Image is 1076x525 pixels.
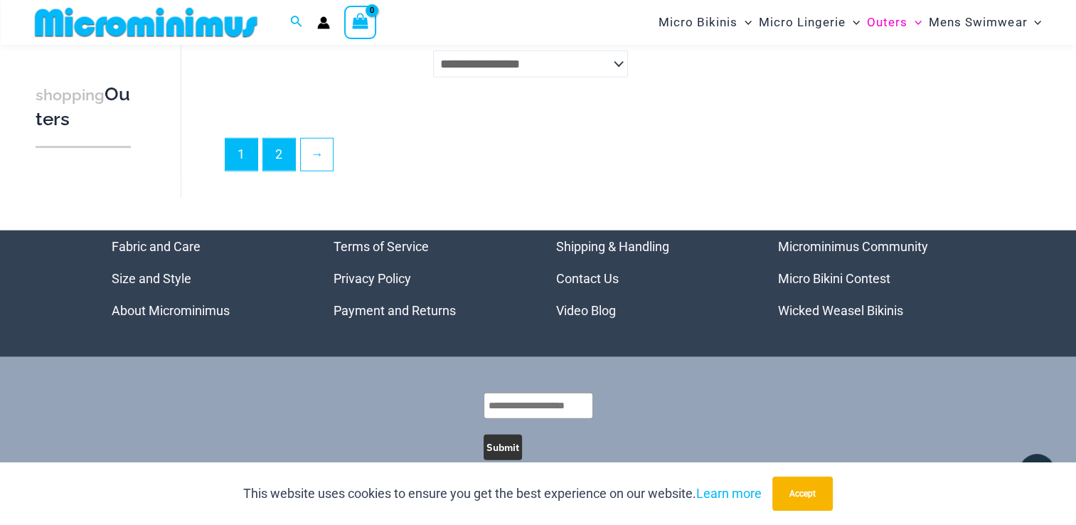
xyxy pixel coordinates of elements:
[344,6,377,38] a: View Shopping Cart, empty
[36,86,105,104] span: shopping
[334,271,411,286] a: Privacy Policy
[484,435,522,460] button: Submit
[224,138,1047,179] nav: Product Pagination
[929,4,1027,41] span: Mens Swimwear
[907,4,922,41] span: Menu Toggle
[556,239,669,254] a: Shipping & Handling
[334,230,521,327] aside: Footer Widget 2
[334,230,521,327] nav: Menu
[755,4,863,41] a: Micro LingerieMenu ToggleMenu Toggle
[290,14,303,31] a: Search icon link
[556,230,743,327] nav: Menu
[737,4,752,41] span: Menu Toggle
[112,230,299,327] nav: Menu
[659,4,737,41] span: Micro Bikinis
[263,139,295,171] a: Page 2
[655,4,755,41] a: Micro BikinisMenu ToggleMenu Toggle
[846,4,860,41] span: Menu Toggle
[556,230,743,327] aside: Footer Widget 3
[759,4,846,41] span: Micro Lingerie
[334,303,456,318] a: Payment and Returns
[243,483,762,504] p: This website uses cookies to ensure you get the best experience on our website.
[778,230,965,327] aside: Footer Widget 4
[112,230,299,327] aside: Footer Widget 1
[112,303,230,318] a: About Microminimus
[925,4,1045,41] a: Mens SwimwearMenu ToggleMenu Toggle
[772,477,833,511] button: Accept
[317,16,330,29] a: Account icon link
[556,303,616,318] a: Video Blog
[36,83,131,132] h3: Outers
[778,230,965,327] nav: Menu
[556,271,619,286] a: Contact Us
[112,239,201,254] a: Fabric and Care
[301,139,333,171] a: →
[1027,4,1041,41] span: Menu Toggle
[334,239,429,254] a: Terms of Service
[778,271,890,286] a: Micro Bikini Contest
[778,303,903,318] a: Wicked Weasel Bikinis
[225,139,257,171] span: Page 1
[863,4,925,41] a: OutersMenu ToggleMenu Toggle
[867,4,907,41] span: Outers
[112,271,191,286] a: Size and Style
[696,486,762,501] a: Learn more
[653,2,1048,43] nav: Site Navigation
[778,239,928,254] a: Microminimus Community
[29,6,263,38] img: MM SHOP LOGO FLAT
